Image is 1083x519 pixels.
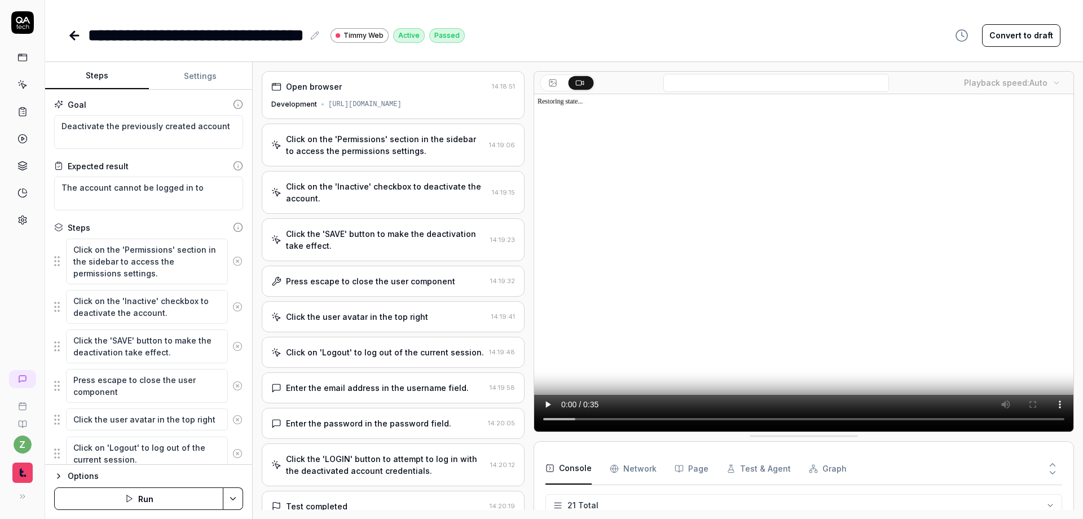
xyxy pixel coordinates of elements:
[54,469,243,483] button: Options
[228,296,247,318] button: Remove step
[228,442,247,465] button: Remove step
[545,453,592,485] button: Console
[490,277,515,285] time: 14:19:32
[54,487,223,510] button: Run
[228,375,247,397] button: Remove step
[68,99,86,111] div: Goal
[491,313,515,320] time: 14:19:41
[149,63,253,90] button: Settings
[12,463,33,483] img: Timmy Logo
[286,417,451,429] div: Enter the password in the password field.
[68,160,129,172] div: Expected result
[727,453,791,485] button: Test & Agent
[54,238,243,285] div: Suggestions
[286,181,487,204] div: Click on the 'Inactive' checkbox to deactivate the account.
[5,393,40,411] a: Book a call with us
[344,30,384,41] span: Timmy Web
[948,24,975,47] button: View version history
[5,454,40,485] button: Timmy Logo
[68,222,90,234] div: Steps
[54,289,243,324] div: Suggestions
[45,63,149,90] button: Steps
[490,384,515,392] time: 14:19:58
[429,28,465,43] div: Passed
[982,24,1060,47] button: Convert to draft
[286,81,342,93] div: Open browser
[490,502,515,510] time: 14:20:19
[809,453,847,485] button: Graph
[228,408,247,431] button: Remove step
[54,329,243,364] div: Suggestions
[286,346,484,358] div: Click on 'Logout' to log out of the current session.
[492,82,515,90] time: 14:18:51
[490,461,515,469] time: 14:20:12
[490,236,515,244] time: 14:19:23
[54,368,243,403] div: Suggestions
[286,228,486,252] div: Click the 'SAVE' button to make the deactivation take effect.
[393,28,425,43] div: Active
[331,28,389,43] a: Timmy Web
[228,335,247,358] button: Remove step
[54,408,243,432] div: Suggestions
[286,311,428,323] div: Click the user avatar in the top right
[328,99,402,109] div: [URL][DOMAIN_NAME]
[286,382,469,394] div: Enter the email address in the username field.
[54,436,243,471] div: Suggestions
[68,469,243,483] div: Options
[5,411,40,429] a: Documentation
[9,370,36,388] a: New conversation
[286,453,486,477] div: Click the 'LOGIN' button to attempt to log in with the deactivated account credentials.
[488,419,515,427] time: 14:20:05
[489,141,515,149] time: 14:19:06
[675,453,708,485] button: Page
[228,250,247,272] button: Remove step
[286,500,347,512] div: Test completed
[271,99,317,109] div: Development
[286,275,455,287] div: Press escape to close the user component
[14,436,32,454] button: z
[492,188,515,196] time: 14:19:15
[964,77,1047,89] div: Playback speed:
[286,133,485,157] div: Click on the 'Permissions' section in the sidebar to access the permissions settings.
[610,453,657,485] button: Network
[489,348,515,356] time: 14:19:48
